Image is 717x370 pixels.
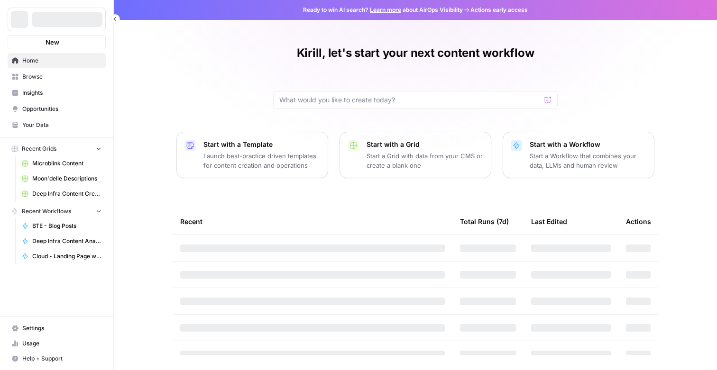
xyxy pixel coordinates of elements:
[203,140,320,149] p: Start with a Template
[180,208,445,235] div: Recent
[32,159,101,168] span: Microblink Content
[8,35,106,49] button: New
[18,171,106,186] a: Moon'delle Descriptions
[32,252,101,261] span: Cloud - Landing Page w Webflow
[626,208,651,235] div: Actions
[8,336,106,351] a: Usage
[18,156,106,171] a: Microblink Content
[32,222,101,230] span: BTE - Blog Posts
[340,132,491,178] button: Start with a GridStart a Grid with data from your CMS or create a blank one
[22,207,71,216] span: Recent Workflows
[22,121,101,129] span: Your Data
[32,237,101,245] span: Deep Infra Content Analysis - Lists
[8,321,106,336] a: Settings
[32,190,101,198] span: Deep Infra Content Creation
[367,151,483,170] p: Start a Grid with data from your CMS or create a blank one
[530,151,646,170] p: Start a Workflow that combines your data, LLMs and human review
[8,101,106,117] a: Opportunities
[22,144,56,153] span: Recent Grids
[22,72,101,81] span: Browse
[279,95,540,105] input: What would you like to create today?
[370,6,401,13] a: Learn more
[22,324,101,333] span: Settings
[8,85,106,100] a: Insights
[8,351,106,366] button: Help + Support
[8,142,106,156] button: Recent Grids
[22,105,101,113] span: Opportunities
[22,339,101,348] span: Usage
[22,354,101,363] span: Help + Support
[367,140,483,149] p: Start with a Grid
[203,151,320,170] p: Launch best-practice driven templates for content creation and operations
[470,6,528,14] span: Actions early access
[18,249,106,264] a: Cloud - Landing Page w Webflow
[8,204,106,218] button: Recent Workflows
[297,45,534,61] h1: Kirill, let's start your next content workflow
[32,174,101,183] span: Moon'delle Descriptions
[303,6,463,14] span: Ready to win AI search? about AirOps Visibility
[46,37,59,47] span: New
[18,186,106,201] a: Deep Infra Content Creation
[176,132,328,178] button: Start with a TemplateLaunch best-practice driven templates for content creation and operations
[18,218,106,234] a: BTE - Blog Posts
[460,208,509,235] div: Total Runs (7d)
[8,69,106,84] a: Browse
[8,53,106,68] a: Home
[22,89,101,97] span: Insights
[503,132,654,178] button: Start with a WorkflowStart a Workflow that combines your data, LLMs and human review
[531,208,567,235] div: Last Edited
[18,234,106,249] a: Deep Infra Content Analysis - Lists
[22,56,101,65] span: Home
[530,140,646,149] p: Start with a Workflow
[8,117,106,133] a: Your Data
